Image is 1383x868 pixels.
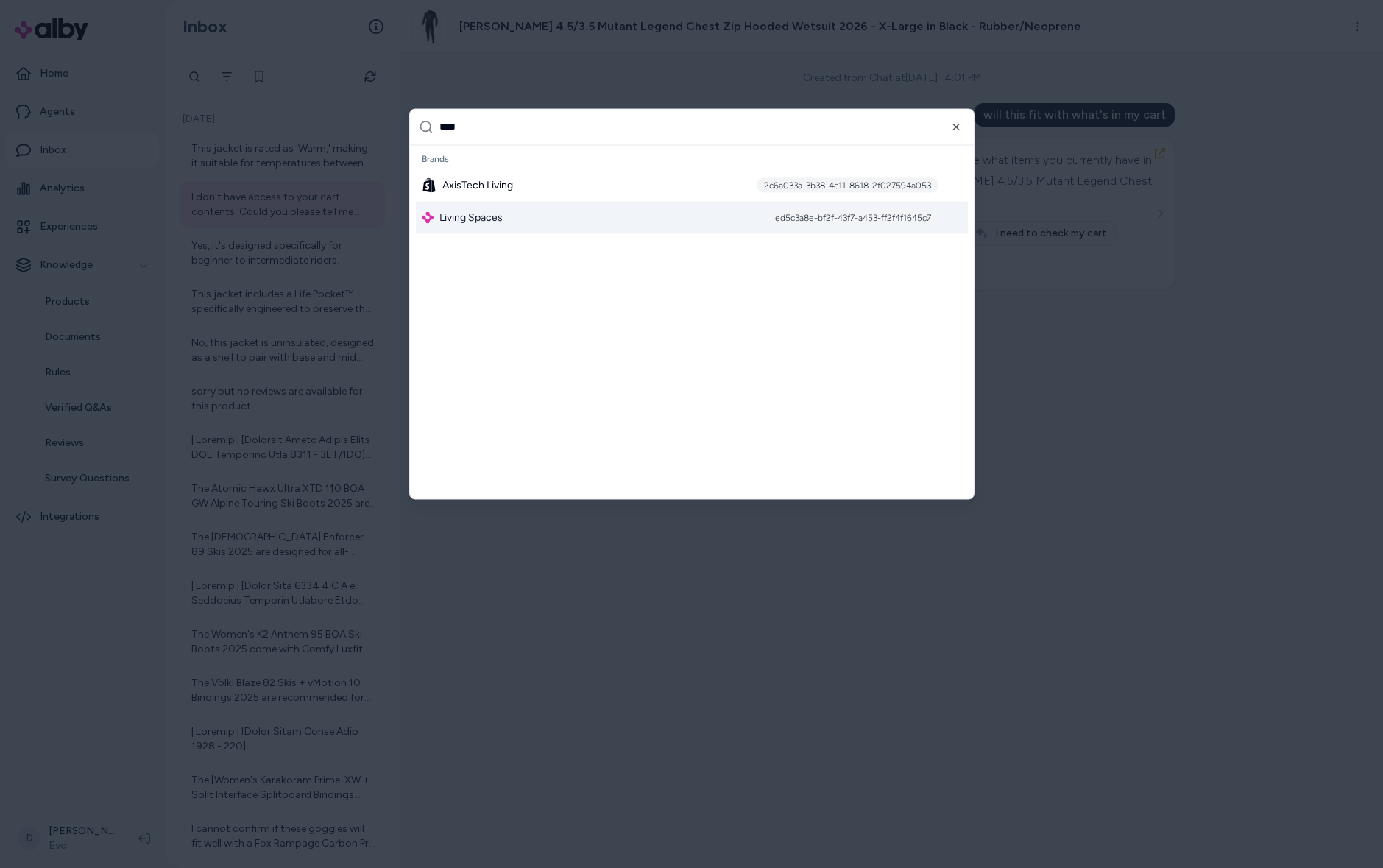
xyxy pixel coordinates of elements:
span: Living Spaces [439,210,503,225]
div: Brands [416,148,968,169]
img: alby Logo [422,211,434,223]
span: AxisTech Living [442,177,513,192]
div: 2c6a033a-3b38-4c11-8618-2f027594a053 [757,177,938,192]
div: ed5c3a8e-bf2f-43f7-a453-ff2f4f1645c7 [768,210,938,225]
